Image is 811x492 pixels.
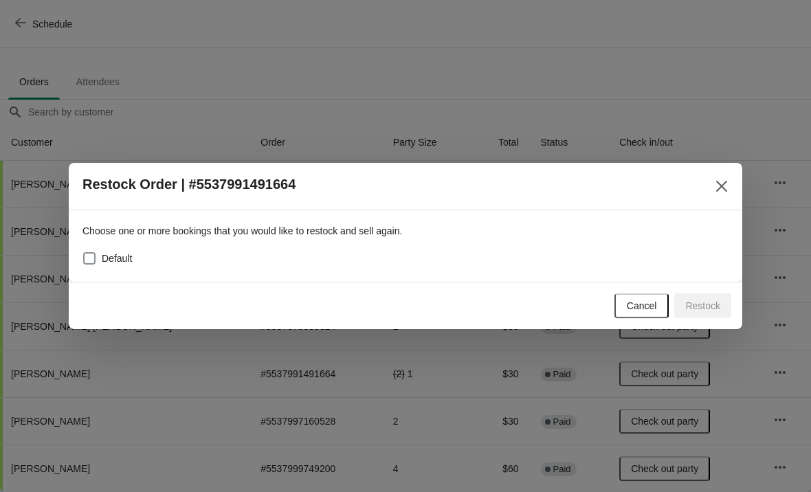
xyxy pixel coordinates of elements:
[614,293,669,318] button: Cancel
[82,224,729,238] p: Choose one or more bookings that you would like to restock and sell again.
[709,174,734,199] button: Close
[102,251,132,265] span: Default
[82,177,296,192] h2: Restock Order | #5537991491664
[627,300,657,311] span: Cancel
